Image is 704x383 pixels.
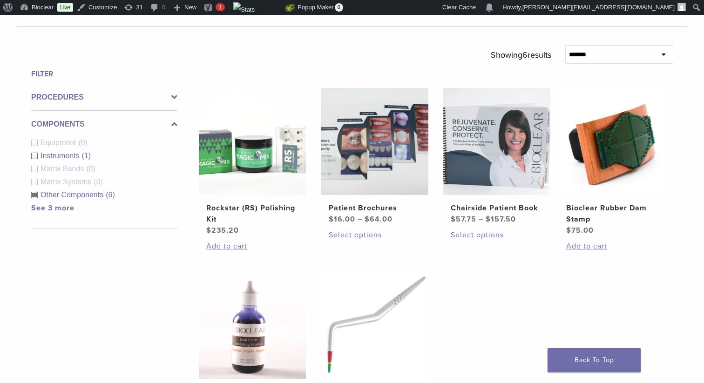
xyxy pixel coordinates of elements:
span: 1 [218,4,222,11]
span: $ [451,215,456,224]
span: (0) [79,139,88,147]
bdi: 64.00 [365,215,393,224]
p: Showing results [491,45,551,65]
span: Other Components [41,191,106,199]
a: Patient BrochuresPatient Brochures [321,88,429,225]
img: Evolve Matrix Height Indicator (EMHI) [321,272,428,379]
span: $ [206,226,211,235]
img: Rockstar (RS) Polishing Kit [199,88,306,195]
span: 0 [335,3,343,12]
a: Rockstar (RS) Polishing KitRockstar (RS) Polishing Kit $235.20 [198,88,307,236]
a: Select options for “Chairside Patient Book” [451,229,543,241]
span: Matrix Systems [41,178,94,186]
h2: Patient Brochures [329,202,421,214]
label: Procedures [31,92,177,103]
a: Add to cart: “Rockstar (RS) Polishing Kit” [206,241,298,252]
h2: Bioclear Rubber Dam Stamp [566,202,658,225]
bdi: 75.00 [566,226,594,235]
label: Components [31,119,177,130]
bdi: 57.75 [451,215,476,224]
h2: Chairside Patient Book [451,202,543,214]
img: Chairside Patient Book [443,88,550,195]
span: Instruments [41,152,82,160]
a: Add to cart: “Bioclear Rubber Dam Stamp” [566,241,658,252]
img: Bioclear Rubber Dam Stamp [559,88,666,195]
a: Live [57,3,73,12]
bdi: 235.20 [206,226,239,235]
span: $ [365,215,370,224]
span: – [479,215,483,224]
span: (1) [82,152,91,160]
a: Chairside Patient BookChairside Patient Book [443,88,551,225]
span: (6) [106,191,115,199]
h2: Rockstar (RS) Polishing Kit [206,202,298,225]
a: Back To Top [548,348,641,372]
span: [PERSON_NAME][EMAIL_ADDRESS][DOMAIN_NAME] [522,4,675,11]
img: Views over 48 hours. Click for more Jetpack Stats. [233,2,285,13]
bdi: 16.00 [329,215,355,224]
span: Matrix Bands [41,165,86,173]
h4: Filter [31,68,177,80]
span: (0) [94,178,103,186]
bdi: 157.50 [486,215,516,224]
span: $ [486,215,491,224]
a: See 3 more [31,203,74,213]
span: (0) [86,165,95,173]
img: Patient Brochures [321,88,428,195]
img: Dual Color Disclosing Solution [199,272,306,379]
a: Select options for “Patient Brochures” [329,229,421,241]
a: Bioclear Rubber Dam StampBioclear Rubber Dam Stamp $75.00 [558,88,667,236]
span: Equipment [41,139,79,147]
span: $ [566,226,571,235]
span: – [358,215,362,224]
span: $ [329,215,334,224]
span: 6 [522,50,528,60]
